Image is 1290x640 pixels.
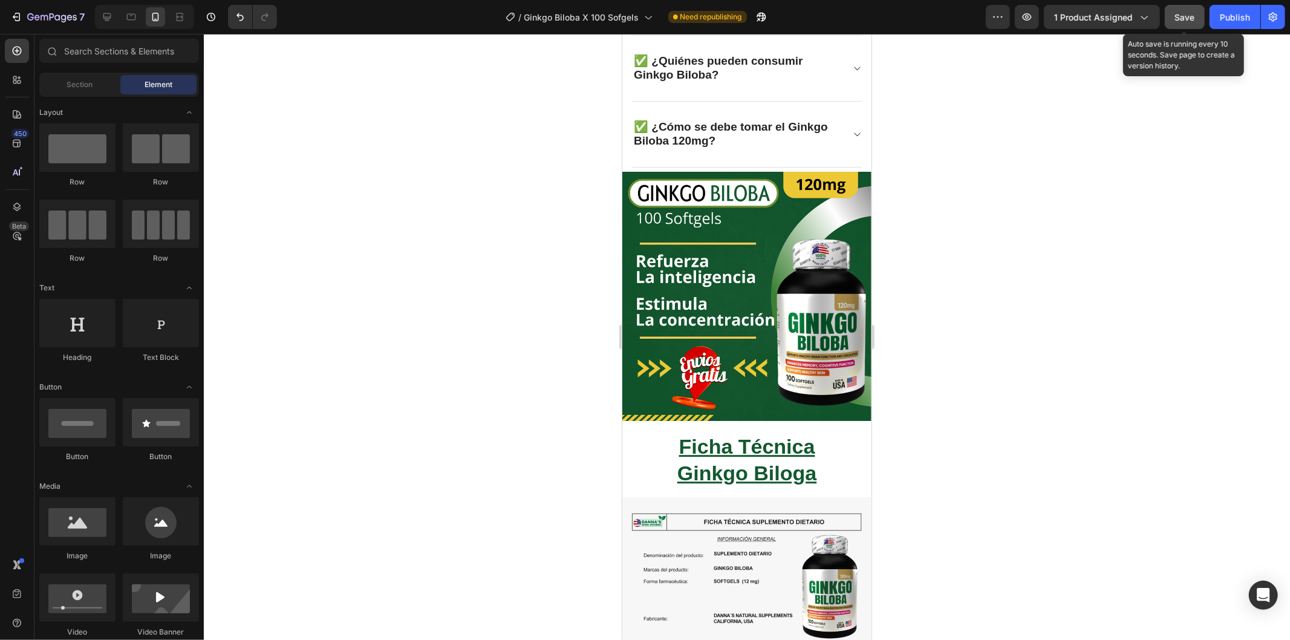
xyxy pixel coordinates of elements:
[180,377,199,397] span: Toggle open
[67,79,93,90] span: Section
[39,550,116,561] div: Image
[1044,5,1160,29] button: 1 product assigned
[145,79,172,90] span: Element
[180,278,199,298] span: Toggle open
[39,177,116,188] div: Row
[622,34,871,640] iframe: Design area
[519,11,522,24] span: /
[39,107,63,118] span: Layout
[680,11,742,22] span: Need republishing
[524,11,639,24] span: Ginkgo Biloba X 100 Sofgels
[180,477,199,496] span: Toggle open
[39,451,116,462] div: Button
[228,5,277,29] div: Undo/Redo
[39,253,116,264] div: Row
[39,352,116,363] div: Heading
[1175,12,1195,22] span: Save
[123,627,199,638] div: Video Banner
[39,382,62,393] span: Button
[1165,5,1205,29] button: Save
[39,481,60,492] span: Media
[123,177,199,188] div: Row
[79,10,85,24] p: 7
[39,627,116,638] div: Video
[123,253,199,264] div: Row
[1210,5,1260,29] button: Publish
[5,5,90,29] button: 7
[180,103,199,122] span: Toggle open
[123,352,199,363] div: Text Block
[123,451,199,462] div: Button
[1054,11,1133,24] span: 1 product assigned
[39,39,199,63] input: Search Sections & Elements
[11,129,29,139] div: 450
[123,550,199,561] div: Image
[9,221,29,231] div: Beta
[1220,11,1250,24] div: Publish
[39,282,54,293] span: Text
[1249,581,1278,610] div: Open Intercom Messenger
